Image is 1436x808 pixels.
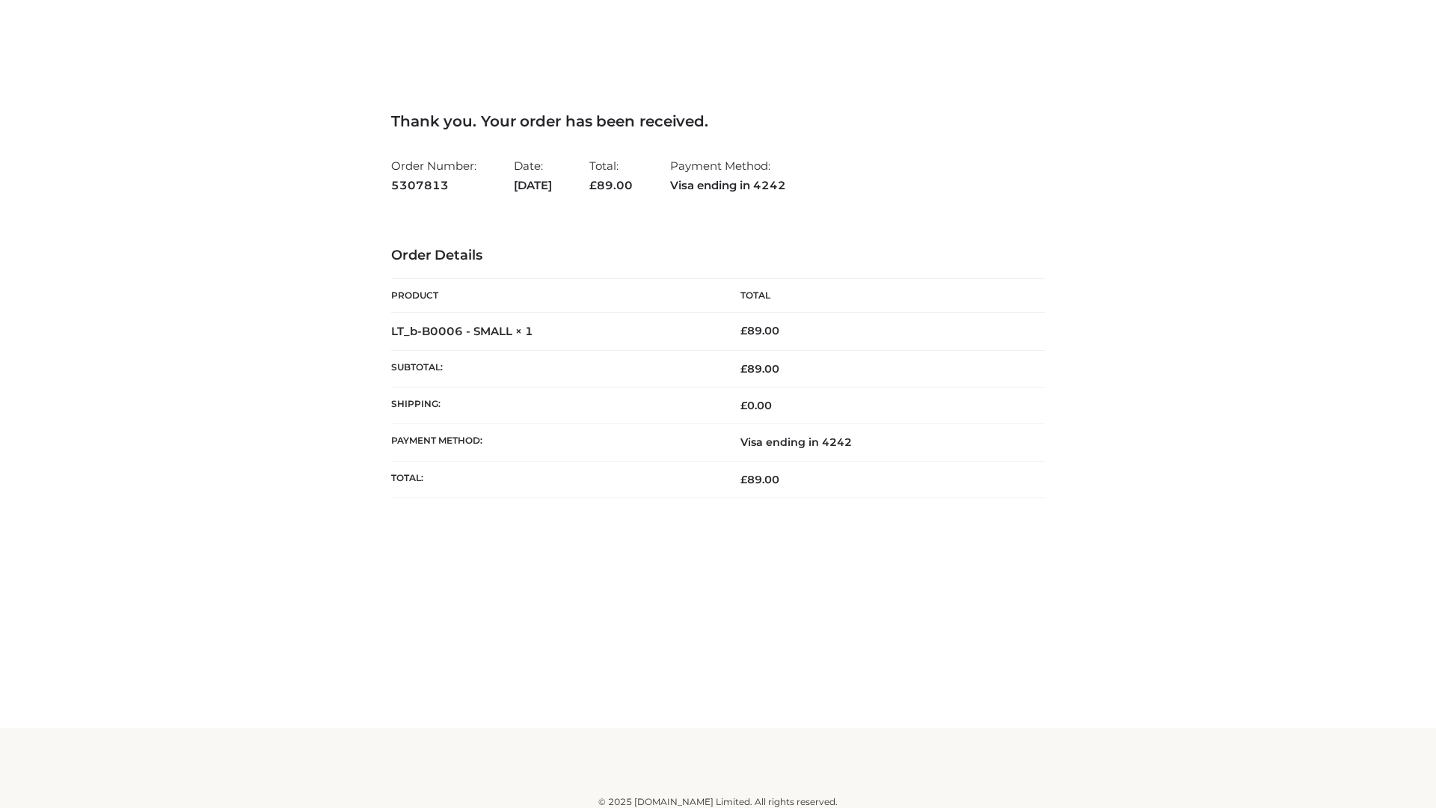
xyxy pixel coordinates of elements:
span: £ [740,324,747,337]
th: Payment method: [391,424,718,461]
strong: [DATE] [514,176,552,195]
span: £ [740,362,747,376]
span: £ [740,473,747,486]
span: £ [589,178,597,192]
a: LT_b-B0006 - SMALL [391,324,512,338]
strong: 5307813 [391,176,476,195]
span: 89.00 [740,473,779,486]
h3: Thank you. Your order has been received. [391,112,1045,130]
li: Date: [514,153,552,198]
span: 89.00 [589,178,633,192]
span: 89.00 [740,362,779,376]
td: Visa ending in 4242 [718,424,1045,461]
li: Total: [589,153,633,198]
bdi: 0.00 [740,399,772,412]
h3: Order Details [391,248,1045,264]
li: Payment Method: [670,153,786,198]
th: Total [718,279,1045,313]
span: £ [740,399,747,412]
th: Subtotal: [391,350,718,387]
li: Order Number: [391,153,476,198]
strong: × 1 [515,324,533,338]
th: Shipping: [391,388,718,424]
th: Total: [391,461,718,498]
th: Product [391,279,718,313]
strong: Visa ending in 4242 [670,176,786,195]
bdi: 89.00 [740,324,779,337]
